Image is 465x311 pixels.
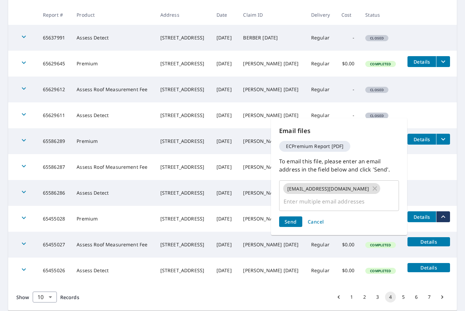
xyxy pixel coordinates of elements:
[279,216,302,227] button: Send
[71,128,155,154] td: Premium
[37,232,71,258] td: 65455027
[71,258,155,283] td: Assess Detect
[238,206,305,232] td: [PERSON_NAME] [DATE]
[333,292,344,302] button: Go to previous page
[238,258,305,283] td: [PERSON_NAME] [DATE]
[336,51,360,77] td: $0.00
[71,232,155,258] td: Assess Roof Measurement Fee
[71,154,155,180] td: Assess Roof Measurement Fee
[71,180,155,206] td: Assess Detect
[211,51,238,77] td: [DATE]
[282,144,348,149] span: ECPremium Report [PDF]
[71,77,155,102] td: Assess Roof Measurement Fee
[385,292,396,302] button: page 4
[306,77,336,102] td: Regular
[238,51,305,77] td: [PERSON_NAME] [DATE]
[366,87,388,92] span: Closed
[71,5,155,25] th: Product
[37,180,71,206] td: 65586286
[306,258,336,283] td: Regular
[279,157,399,174] p: To email this file, please enter an email address in the field below and click 'Send'.
[238,102,305,128] td: [PERSON_NAME] [DATE]
[160,112,206,119] div: [STREET_ADDRESS]
[336,25,360,51] td: -
[336,77,360,102] td: -
[346,292,357,302] button: Go to page 1
[238,232,305,258] td: [PERSON_NAME] [DATE]
[412,214,432,220] span: Details
[211,77,238,102] td: [DATE]
[238,77,305,102] td: [PERSON_NAME] [DATE]
[366,113,388,118] span: Closed
[306,232,336,258] td: Regular
[412,239,446,245] span: Details
[211,154,238,180] td: [DATE]
[37,154,71,180] td: 65586287
[60,294,79,300] span: Records
[412,136,432,143] span: Details
[436,211,450,222] button: filesDropdownBtn-65455028
[407,56,436,67] button: detailsBtn-65629645
[160,267,206,274] div: [STREET_ADDRESS]
[211,180,238,206] td: [DATE]
[336,232,360,258] td: $0.00
[160,164,206,170] div: [STREET_ADDRESS]
[211,128,238,154] td: [DATE]
[160,241,206,248] div: [STREET_ADDRESS]
[160,190,206,196] div: [STREET_ADDRESS]
[238,180,305,206] td: [PERSON_NAME] [DATE]
[211,206,238,232] td: [DATE]
[37,258,71,283] td: 65455026
[211,5,238,25] th: Date
[407,237,450,246] button: detailsBtn-65455027
[407,134,436,145] button: detailsBtn-65586289
[37,51,71,77] td: 65629645
[37,128,71,154] td: 65586289
[37,206,71,232] td: 65455028
[407,211,436,222] button: detailsBtn-65455028
[306,25,336,51] td: Regular
[424,292,435,302] button: Go to page 7
[411,292,422,302] button: Go to page 6
[336,258,360,283] td: $0.00
[282,195,386,208] input: Enter multiple email addresses
[306,102,336,128] td: Regular
[238,128,305,154] td: [PERSON_NAME] [DATE]
[412,264,446,271] span: Details
[71,206,155,232] td: Premium
[398,292,409,302] button: Go to page 5
[305,216,327,227] button: Cancel
[71,25,155,51] td: Assess Detect
[71,102,155,128] td: Assess Detect
[71,51,155,77] td: Premium
[37,77,71,102] td: 65629612
[283,185,373,192] span: [EMAIL_ADDRESS][DOMAIN_NAME]
[336,5,360,25] th: Cost
[33,292,57,302] div: Show 10 records
[336,102,360,128] td: -
[436,134,450,145] button: filesDropdownBtn-65586289
[366,62,395,66] span: Completed
[279,126,399,135] p: Email files
[37,5,71,25] th: Report #
[238,154,305,180] td: [PERSON_NAME] [DATE]
[211,258,238,283] td: [DATE]
[238,5,305,25] th: Claim ID
[308,218,324,225] span: Cancel
[160,34,206,41] div: [STREET_ADDRESS]
[437,292,448,302] button: Go to next page
[359,292,370,302] button: Go to page 2
[366,243,395,247] span: Completed
[436,56,450,67] button: filesDropdownBtn-65629645
[160,138,206,145] div: [STREET_ADDRESS]
[37,25,71,51] td: 65637991
[238,25,305,51] td: BERBER [DATE]
[211,232,238,258] td: [DATE]
[407,263,450,272] button: detailsBtn-65455026
[306,51,336,77] td: Regular
[360,5,402,25] th: Status
[160,86,206,93] div: [STREET_ADDRESS]
[366,36,388,40] span: Closed
[366,268,395,273] span: Completed
[211,25,238,51] td: [DATE]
